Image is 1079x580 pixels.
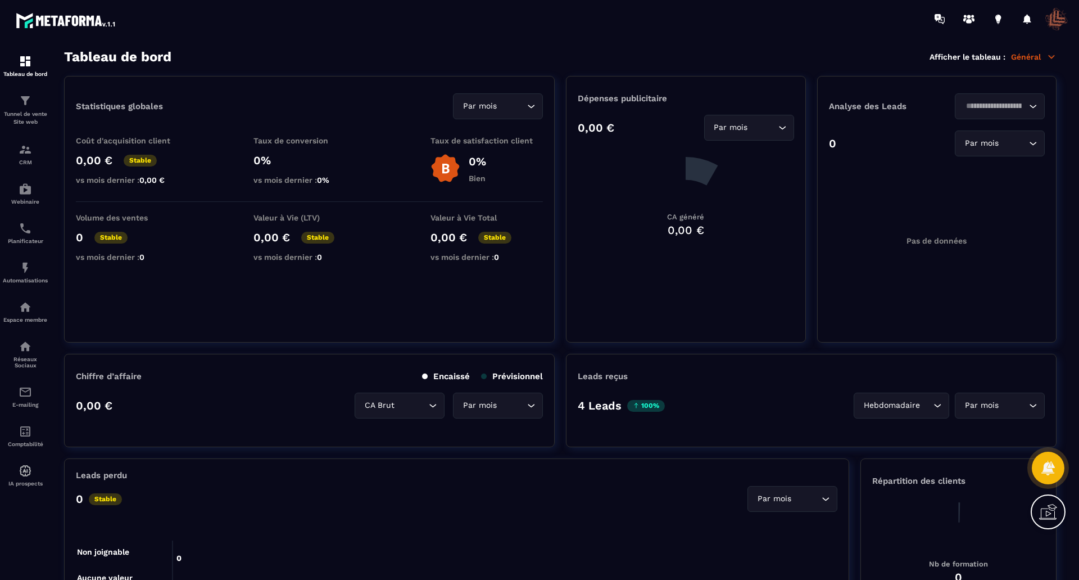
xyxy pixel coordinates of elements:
[3,317,48,323] p: Espace membre
[76,101,163,111] p: Statistiques globales
[19,143,32,156] img: formation
[76,231,83,244] p: 0
[854,393,949,419] div: Search for option
[453,93,543,119] div: Search for option
[422,371,470,381] p: Encaissé
[19,300,32,314] img: automations
[317,176,329,185] span: 0%
[16,10,117,30] img: logo
[460,100,499,113] span: Par mois
[253,253,366,262] p: vs mois dernier :
[89,493,122,505] p: Stable
[755,493,794,505] span: Par mois
[494,253,499,262] span: 0
[3,416,48,456] a: accountantaccountantComptabilité
[76,399,112,412] p: 0,00 €
[362,399,397,412] span: CA Brut
[124,155,157,167] p: Stable
[397,399,426,412] input: Search for option
[922,399,931,412] input: Search for option
[930,52,1005,61] p: Afficher le tableau :
[1011,52,1057,62] p: Général
[19,261,32,275] img: automations
[77,547,129,557] tspan: Non joignable
[253,154,366,167] p: 0%
[3,331,48,377] a: social-networksocial-networkRéseaux Sociaux
[478,232,511,244] p: Stable
[829,101,937,111] p: Analyse des Leads
[711,122,750,134] span: Par mois
[1001,137,1026,150] input: Search for option
[430,213,543,222] p: Valeur à Vie Total
[3,174,48,213] a: automationsautomationsWebinaire
[430,154,460,183] img: b-badge-o.b3b20ee6.svg
[3,159,48,165] p: CRM
[19,464,32,478] img: automations
[3,199,48,205] p: Webinaire
[578,93,794,104] p: Dépenses publicitaire
[469,155,486,168] p: 0%
[94,232,128,244] p: Stable
[19,182,32,196] img: automations
[3,441,48,447] p: Comptabilité
[253,231,290,244] p: 0,00 €
[962,399,1001,412] span: Par mois
[76,176,188,185] p: vs mois dernier :
[3,356,48,368] p: Réseaux Sociaux
[3,402,48,408] p: E-mailing
[76,253,188,262] p: vs mois dernier :
[962,100,1026,113] input: Search for option
[430,136,543,145] p: Taux de satisfaction client
[355,393,445,419] div: Search for option
[3,253,48,292] a: automationsautomationsAutomatisations
[481,371,543,381] p: Prévisionnel
[460,399,499,412] span: Par mois
[430,253,543,262] p: vs mois dernier :
[747,486,837,512] div: Search for option
[76,213,188,222] p: Volume des ventes
[794,493,819,505] input: Search for option
[19,222,32,235] img: scheduler
[139,253,144,262] span: 0
[829,137,836,150] p: 0
[139,176,165,185] span: 0,00 €
[76,371,142,381] p: Chiffre d’affaire
[253,136,366,145] p: Taux de conversion
[19,55,32,68] img: formation
[3,292,48,331] a: automationsautomationsEspace membre
[3,110,48,126] p: Tunnel de vente Site web
[19,94,32,107] img: formation
[19,385,32,399] img: email
[3,86,48,134] a: formationformationTunnel de vente Site web
[19,340,32,353] img: social-network
[469,174,486,183] p: Bien
[578,399,622,412] p: 4 Leads
[906,236,967,245] p: Pas de données
[627,400,665,412] p: 100%
[3,46,48,86] a: formationformationTableau de bord
[499,399,524,412] input: Search for option
[430,231,467,244] p: 0,00 €
[955,93,1045,119] div: Search for option
[578,371,628,381] p: Leads reçus
[301,232,334,244] p: Stable
[76,154,112,167] p: 0,00 €
[578,121,614,134] p: 0,00 €
[3,277,48,284] p: Automatisations
[955,393,1045,419] div: Search for option
[253,176,366,185] p: vs mois dernier :
[861,399,922,412] span: Hebdomadaire
[962,137,1001,150] span: Par mois
[253,213,366,222] p: Valeur à Vie (LTV)
[3,377,48,416] a: emailemailE-mailing
[499,100,524,113] input: Search for option
[453,393,543,419] div: Search for option
[872,476,1045,486] p: Répartition des clients
[3,134,48,174] a: formationformationCRM
[750,122,776,134] input: Search for option
[1001,399,1026,412] input: Search for option
[64,49,171,65] h3: Tableau de bord
[3,480,48,487] p: IA prospects
[76,136,188,145] p: Coût d'acquisition client
[955,131,1045,156] div: Search for option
